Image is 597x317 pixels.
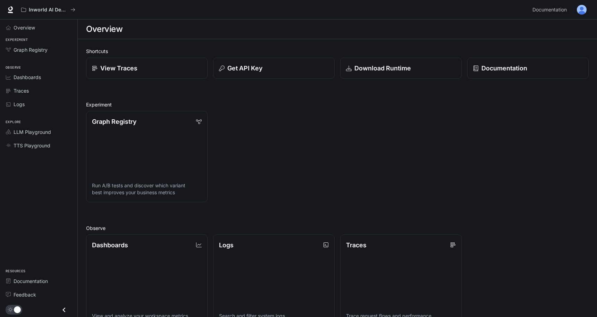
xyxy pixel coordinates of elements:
[14,24,35,31] span: Overview
[3,98,75,110] a: Logs
[14,277,48,285] span: Documentation
[18,3,78,17] button: All workspaces
[92,240,128,250] p: Dashboards
[340,58,462,79] a: Download Runtime
[213,58,335,79] button: Get API Key
[3,44,75,56] a: Graph Registry
[86,111,208,202] a: Graph RegistryRun A/B tests and discover which variant best improves your business metrics
[86,22,123,36] h1: Overview
[577,5,587,15] img: User avatar
[3,275,75,287] a: Documentation
[86,48,589,55] h2: Shortcuts
[14,306,21,313] span: Dark mode toggle
[346,240,367,250] p: Traces
[92,182,202,196] p: Run A/B tests and discover which variant best improves your business metrics
[219,240,234,250] p: Logs
[481,63,527,73] p: Documentation
[3,126,75,138] a: LLM Playground
[29,7,68,13] p: Inworld AI Demos
[86,101,589,108] h2: Experiment
[467,58,589,79] a: Documentation
[14,128,51,136] span: LLM Playground
[3,289,75,301] a: Feedback
[92,117,136,126] p: Graph Registry
[14,101,25,108] span: Logs
[530,3,572,17] a: Documentation
[14,142,50,149] span: TTS Playground
[3,71,75,83] a: Dashboards
[86,224,589,232] h2: Observe
[100,63,137,73] p: View Traces
[56,303,72,317] button: Close drawer
[3,22,75,34] a: Overview
[3,139,75,152] a: TTS Playground
[14,46,48,53] span: Graph Registry
[227,63,262,73] p: Get API Key
[14,291,36,298] span: Feedback
[14,87,29,94] span: Traces
[3,85,75,97] a: Traces
[86,58,208,79] a: View Traces
[14,74,41,81] span: Dashboards
[354,63,411,73] p: Download Runtime
[575,3,589,17] button: User avatar
[532,6,567,14] span: Documentation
